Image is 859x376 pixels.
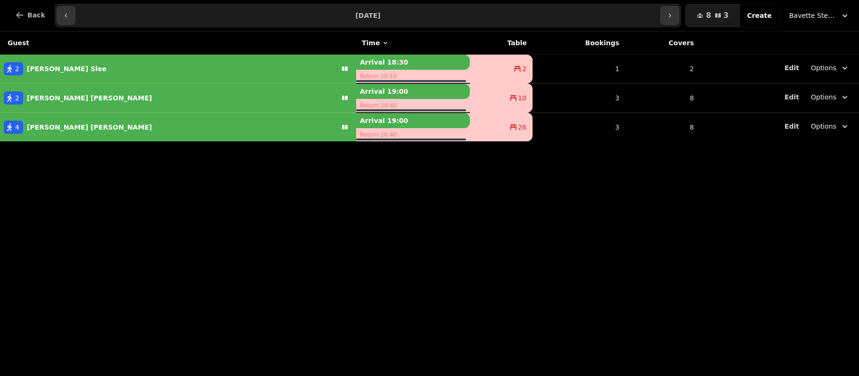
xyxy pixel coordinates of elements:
p: Return 20:10 [356,70,470,83]
span: 2 [522,64,526,74]
span: 3 [724,12,729,19]
span: 10 [518,93,526,103]
p: [PERSON_NAME] [PERSON_NAME] [27,123,152,132]
span: Edit [784,94,799,100]
button: Edit [784,63,799,73]
button: 83 [685,4,740,27]
td: 8 [625,83,700,113]
span: Create [747,12,772,19]
p: Return 20:40 [356,99,470,112]
button: Options [805,89,855,106]
span: Time [362,38,380,48]
td: 3 [533,83,625,113]
span: Back [27,12,45,18]
td: 8 [625,113,700,141]
p: [PERSON_NAME] [PERSON_NAME] [27,93,152,103]
button: Options [805,59,855,76]
span: 26 [518,123,526,132]
span: Edit [784,65,799,71]
button: Back [8,4,53,26]
span: Edit [784,123,799,130]
span: Options [811,63,836,73]
td: 2 [625,55,700,84]
span: 2 [15,93,19,103]
button: Edit [784,92,799,102]
button: Edit [784,122,799,131]
th: Covers [625,32,700,55]
span: 4 [15,123,19,132]
td: 1 [533,55,625,84]
button: Bavette Steakhouse - [PERSON_NAME] [784,7,855,24]
span: Options [811,122,836,131]
span: Options [811,92,836,102]
button: Options [805,118,855,135]
p: Arrival 18:30 [356,55,470,70]
td: 3 [533,113,625,141]
p: Arrival 19:00 [356,84,470,99]
p: Arrival 19:00 [356,113,470,128]
button: Time [362,38,389,48]
span: Bavette Steakhouse - [PERSON_NAME] [789,11,836,20]
p: Return 20:40 [356,128,470,141]
span: 2 [15,64,19,74]
span: 8 [706,12,711,19]
p: [PERSON_NAME] Slee [27,64,107,74]
th: Table [470,32,533,55]
th: Bookings [533,32,625,55]
button: Create [740,4,779,27]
